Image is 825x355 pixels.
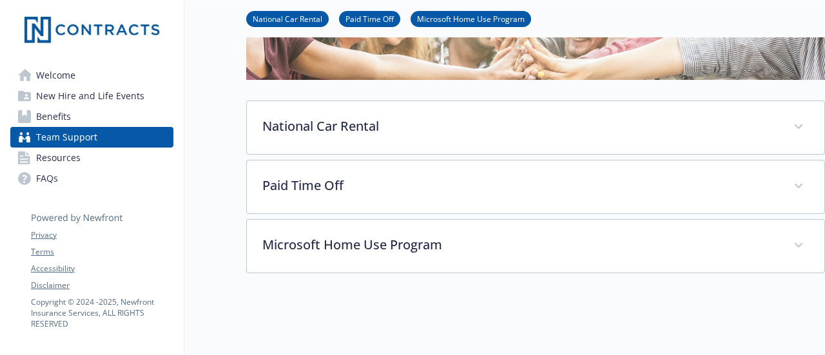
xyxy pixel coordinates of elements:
[247,160,824,213] div: Paid Time Off
[262,117,778,136] p: National Car Rental
[36,106,71,127] span: Benefits
[411,12,531,24] a: Microsoft Home Use Program
[36,148,81,168] span: Resources
[36,168,58,189] span: FAQs
[10,86,173,106] a: New Hire and Life Events
[262,176,778,195] p: Paid Time Off
[247,220,824,273] div: Microsoft Home Use Program
[247,101,824,154] div: National Car Rental
[10,127,173,148] a: Team Support
[31,229,173,241] a: Privacy
[36,127,97,148] span: Team Support
[10,106,173,127] a: Benefits
[31,296,173,329] p: Copyright © 2024 - 2025 , Newfront Insurance Services, ALL RIGHTS RESERVED
[10,65,173,86] a: Welcome
[10,148,173,168] a: Resources
[339,12,400,24] a: Paid Time Off
[262,235,778,254] p: Microsoft Home Use Program
[36,65,75,86] span: Welcome
[31,246,173,258] a: Terms
[10,168,173,189] a: FAQs
[36,86,144,106] span: New Hire and Life Events
[31,263,173,274] a: Accessibility
[31,280,173,291] a: Disclaimer
[246,12,329,24] a: National Car Rental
